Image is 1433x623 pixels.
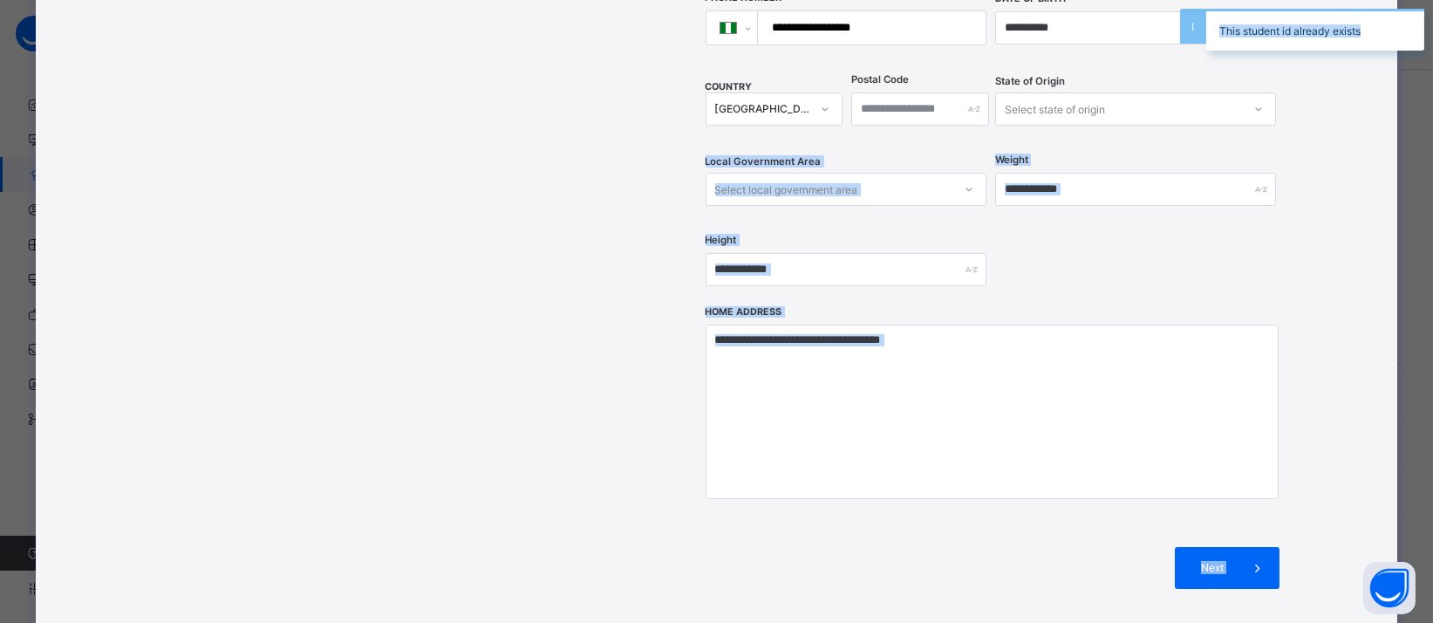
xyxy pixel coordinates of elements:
span: Local Government Area [706,155,822,168]
div: [GEOGRAPHIC_DATA] [715,103,811,116]
button: Open asap [1363,562,1416,614]
label: Home Address [706,306,782,318]
label: Height [706,234,737,246]
span: Next [1188,561,1238,574]
span: COUNTRY [706,81,753,92]
label: Weight [995,154,1028,166]
label: Postal Code [851,73,909,86]
span: State of Origin [995,75,1065,87]
div: Select state of origin [1005,92,1105,126]
div: This student id already exists [1206,9,1424,51]
div: Select local government area [715,173,858,206]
